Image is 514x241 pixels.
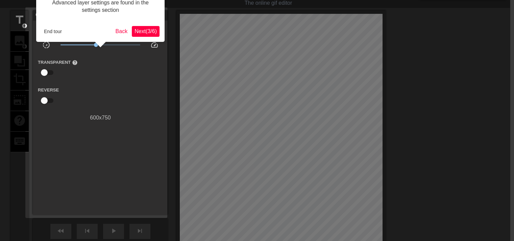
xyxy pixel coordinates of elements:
label: Reverse [38,87,59,93]
span: play_arrow [109,227,118,235]
label: Transparent [38,59,78,66]
button: Next [132,26,160,37]
span: title [13,14,26,26]
span: Next ( 3 / 6 ) [134,28,157,34]
span: fast_rewind [57,227,65,235]
div: 600 x 750 [33,114,168,122]
span: help [72,60,78,65]
span: skip_previous [83,227,91,235]
div: Gif Settings [33,10,168,21]
span: skip_next [136,227,144,235]
button: End tour [41,26,65,36]
button: Back [113,26,130,37]
span: add_circle [22,23,27,29]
